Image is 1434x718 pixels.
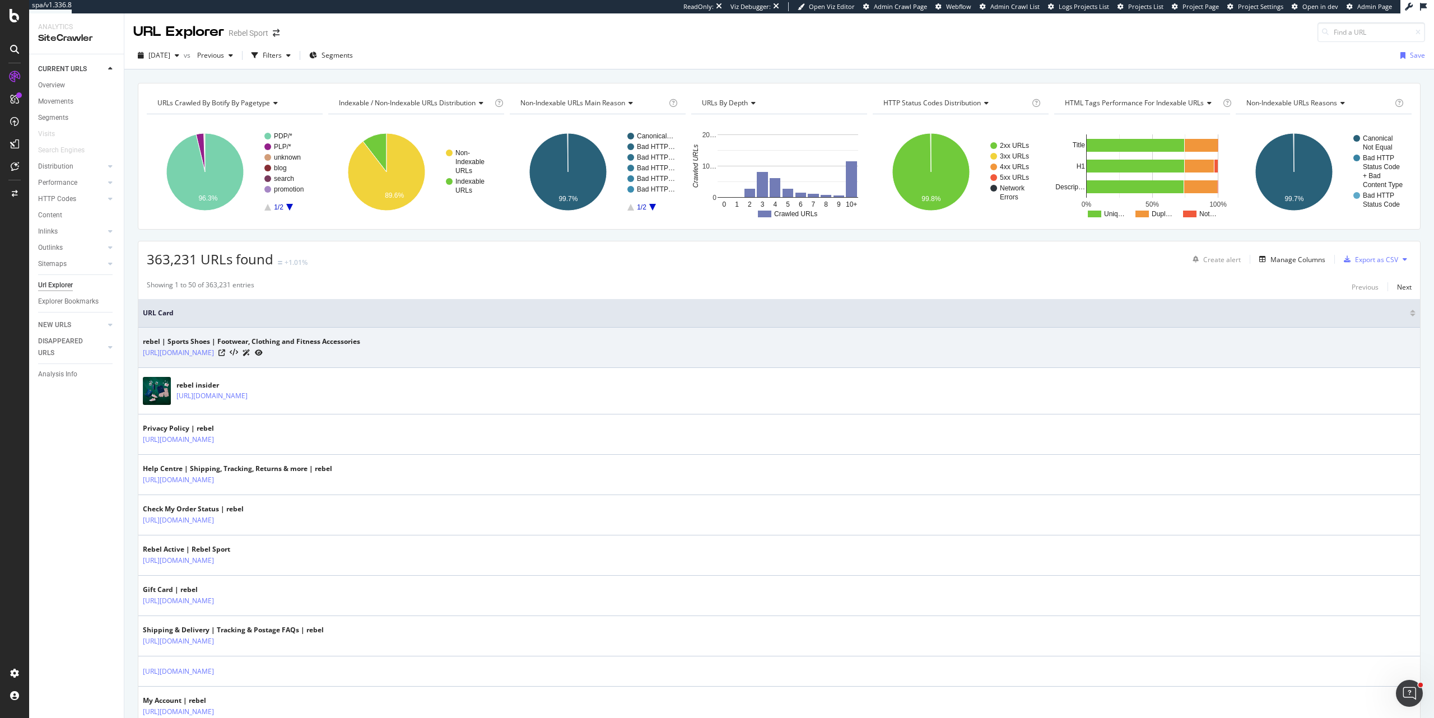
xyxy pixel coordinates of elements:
a: [URL][DOMAIN_NAME] [143,347,214,358]
a: Overview [38,80,116,91]
span: Admin Crawl Page [874,2,927,11]
div: rebel | Sports Shoes | Footwear, Clothing and Fitness Accessories [143,337,360,347]
a: Inlinks [38,226,105,237]
button: Next [1397,280,1412,293]
text: 100% [1209,201,1227,208]
text: Indexable [455,158,485,166]
button: Save [1396,46,1425,64]
text: Status Code [1363,163,1400,171]
a: Explorer Bookmarks [38,296,116,307]
svg: A chart. [691,123,867,221]
input: Find a URL [1317,22,1425,42]
text: 0 [722,201,726,208]
text: Crawled URLs [692,144,700,188]
div: arrow-right-arrow-left [273,29,280,37]
div: Help Centre | Shipping, Tracking, Returns & more | rebel [143,464,332,474]
a: Open Viz Editor [798,2,855,11]
text: H1 [1077,162,1086,170]
a: [URL][DOMAIN_NAME] [143,636,214,647]
text: 7 [812,201,816,208]
div: Next [1397,282,1412,292]
text: Not… [1199,210,1217,218]
span: 2025 Aug. 18th [148,50,170,60]
div: Create alert [1203,255,1241,264]
a: Distribution [38,161,105,172]
img: Equal [278,261,282,264]
div: Explorer Bookmarks [38,296,99,307]
text: Bad HTTP… [637,185,675,193]
h4: HTTP Status Codes Distribution [881,94,1030,112]
a: Analysis Info [38,369,116,380]
div: Visits [38,128,55,140]
div: CURRENT URLS [38,63,87,75]
text: 4xx URLs [1000,163,1029,171]
span: URLs Crawled By Botify By pagetype [157,98,270,108]
div: Outlinks [38,242,63,254]
a: [URL][DOMAIN_NAME] [143,474,214,486]
h4: Non-Indexable URLs Reasons [1244,94,1393,112]
a: NEW URLS [38,319,105,331]
button: Previous [193,46,238,64]
text: Canonical… [637,132,673,140]
a: Projects List [1118,2,1163,11]
text: 99.7% [1284,195,1303,203]
text: 3 [761,201,765,208]
text: 20… [702,131,716,139]
span: HTML Tags Performance for Indexable URLs [1065,98,1204,108]
span: Webflow [946,2,971,11]
a: [URL][DOMAIN_NAME] [143,706,214,717]
div: NEW URLS [38,319,71,331]
div: Export as CSV [1355,255,1398,264]
svg: A chart. [510,123,686,221]
div: Rebel Sport [229,27,268,39]
text: Canonical [1363,134,1393,142]
text: Bad HTTP [1363,192,1394,199]
text: Descrip… [1055,183,1085,191]
svg: A chart. [1054,123,1230,221]
text: 1/2 [637,203,646,211]
text: search [274,175,294,183]
span: Non-Indexable URLs Reasons [1246,98,1337,108]
text: 99.7% [558,195,578,203]
div: Url Explorer [38,279,73,291]
div: Save [1410,50,1425,60]
a: URL Inspection [255,347,263,358]
text: Uniq… [1104,210,1125,218]
a: DISAPPEARED URLS [38,335,105,359]
div: A chart. [328,123,504,221]
a: HTTP Codes [38,193,105,205]
a: Visits [38,128,66,140]
div: Manage Columns [1270,255,1325,264]
span: Admin Page [1357,2,1392,11]
a: AI Url Details [243,347,250,358]
a: Admin Crawl List [980,2,1040,11]
span: 363,231 URLs found [147,250,273,268]
span: Project Settings [1238,2,1283,11]
a: [URL][DOMAIN_NAME] [143,434,214,445]
a: Admin Crawl Page [863,2,927,11]
text: Non- [455,149,470,157]
a: Webflow [935,2,971,11]
button: [DATE] [133,46,184,64]
text: Crawled URLs [774,210,817,218]
text: PDP/* [274,132,292,140]
iframe: Intercom live chat [1396,680,1423,707]
text: 10+ [846,201,857,208]
div: My Account | rebel [143,696,263,706]
text: URLs [455,187,472,194]
text: 1/2 [274,203,283,211]
span: Projects List [1128,2,1163,11]
text: Bad HTTP… [637,175,675,183]
img: main image [143,377,171,405]
text: 89.6% [385,192,404,199]
div: Filters [263,50,282,60]
svg: A chart. [1236,123,1412,221]
div: Performance [38,177,77,189]
span: vs [184,50,193,60]
text: 9 [837,201,841,208]
a: Admin Page [1347,2,1392,11]
button: Filters [247,46,295,64]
